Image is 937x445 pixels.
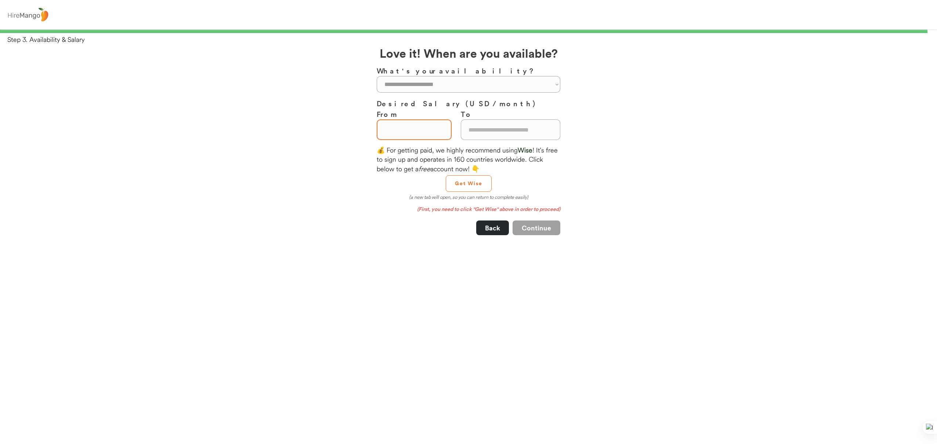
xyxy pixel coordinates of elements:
h3: What's your availability? [377,65,560,76]
div: 💰 For getting paid, we highly recommend using ! It's free to sign up and operates in 160 countrie... [377,146,560,173]
button: Get Wise [446,175,492,192]
div: Step 3. Availability & Salary [7,35,937,44]
button: Back [476,220,509,235]
em: (First, you need to click "Get Wise" above in order to proceed) [417,205,560,213]
img: logo%20-%20hiremango%20gray.png [6,6,50,24]
div: 99% [1,29,936,33]
h3: Desired Salary (USD / month) [377,98,560,109]
font: Wise [518,146,532,154]
h3: To [461,109,560,119]
h2: Love it! When are you available? [380,44,558,62]
em: free [419,165,430,173]
h3: From [377,109,452,119]
button: Continue [513,220,560,235]
em: (a new tab will open, so you can return to complete easily) [409,194,528,200]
